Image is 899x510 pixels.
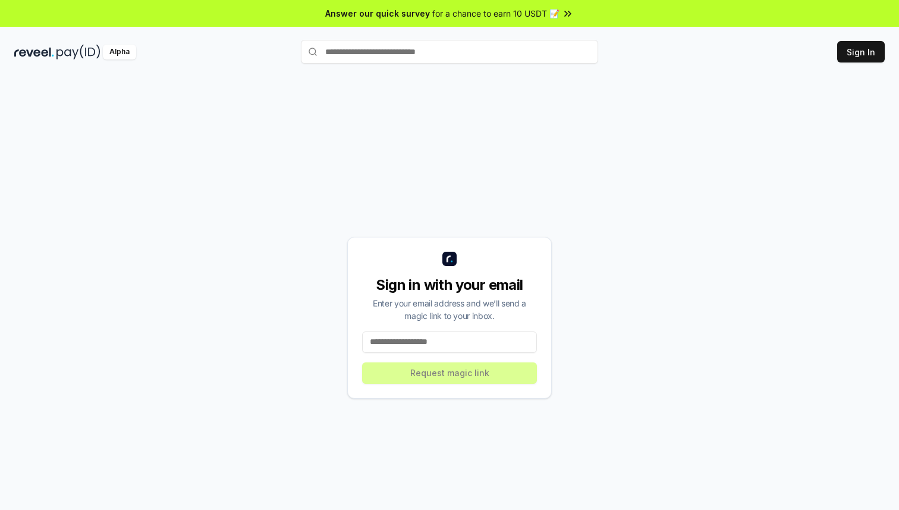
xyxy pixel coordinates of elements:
[14,45,54,60] img: reveel_dark
[432,7,559,20] span: for a chance to earn 10 USDT 📝
[442,252,457,266] img: logo_small
[56,45,100,60] img: pay_id
[103,45,136,60] div: Alpha
[362,276,537,295] div: Sign in with your email
[325,7,430,20] span: Answer our quick survey
[362,297,537,322] div: Enter your email address and we’ll send a magic link to your inbox.
[837,41,885,62] button: Sign In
